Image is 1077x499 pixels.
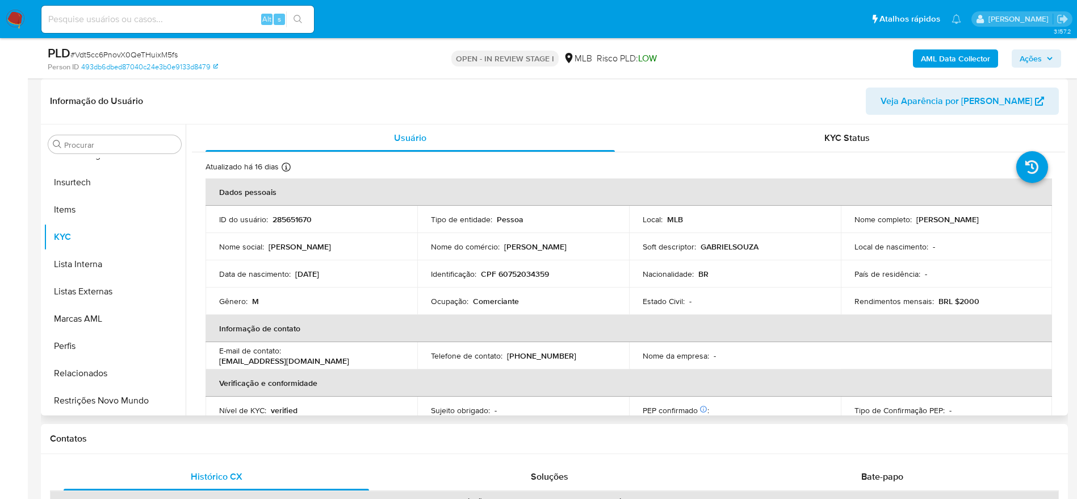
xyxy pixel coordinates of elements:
h1: Informação do Usuário [50,95,143,107]
p: lucas.santiago@mercadolivre.com [988,14,1053,24]
p: Local de nascimento : [854,242,928,252]
button: Marcas AML [44,305,186,332]
span: 3.157.2 [1054,27,1071,36]
p: CPF 60752034359 [481,269,549,279]
a: Notificações [952,14,961,24]
p: Nome completo : [854,214,912,224]
p: Soft descriptor : [643,242,696,252]
p: Gênero : [219,296,248,306]
b: PLD [48,44,70,62]
button: Relacionados [44,360,186,387]
p: - [933,242,935,252]
p: BR [698,269,709,279]
p: Telefone de contato : [431,351,502,361]
button: Restrições Novo Mundo [44,387,186,414]
p: BRL $2000 [938,296,979,306]
p: M [252,296,259,306]
p: Tipo de entidade : [431,214,492,224]
p: - [949,405,952,415]
p: Tipo de Confirmação PEP : [854,405,945,415]
span: s [278,14,281,24]
span: Alt [262,14,271,24]
p: Nível de KYC : [219,405,266,415]
p: [PERSON_NAME] [916,214,979,224]
p: Rendimentos mensais : [854,296,934,306]
p: [DATE] [295,269,319,279]
span: Atalhos rápidos [879,13,940,25]
button: Veja Aparência por [PERSON_NAME] [866,88,1059,115]
p: Sujeito obrigado : [431,405,490,415]
button: Lista Interna [44,251,186,278]
a: Sair [1057,13,1068,25]
button: search-icon [286,11,309,27]
p: Nome do comércio : [431,242,500,252]
p: MLB [667,214,683,224]
p: PEP confirmado : [643,405,709,415]
span: # Vdt5cc6PnovX0QeTHuixM5fs [70,49,178,60]
p: Nacionalidade : [643,269,694,279]
th: Informação de contato [206,315,1052,342]
p: [PERSON_NAME] [504,242,567,252]
p: Local : [643,214,663,224]
a: 493db6dbed87040c24e3b0e9133d8479 [81,62,218,72]
p: Data de nascimento : [219,269,291,279]
button: Procurar [53,140,62,149]
b: AML Data Collector [921,49,990,68]
button: Ações [1012,49,1061,68]
div: MLB [563,52,592,65]
span: Ações [1020,49,1042,68]
span: Risco PLD: [597,52,657,65]
span: Soluções [531,470,568,483]
p: Nome da empresa : [643,351,709,361]
p: [PHONE_NUMBER] [507,351,576,361]
p: ID do usuário : [219,214,268,224]
p: [EMAIL_ADDRESS][DOMAIN_NAME] [219,356,349,366]
p: Atualizado há 16 dias [206,161,279,172]
span: LOW [638,52,657,65]
input: Procurar [64,140,177,150]
button: Listas Externas [44,278,186,305]
p: - [714,351,716,361]
span: Bate-papo [861,470,903,483]
p: Ocupação : [431,296,468,306]
p: Pessoa [497,214,523,224]
p: País de residência : [854,269,920,279]
input: Pesquise usuários ou casos... [41,12,314,27]
span: KYC Status [824,131,870,144]
h1: Contatos [50,433,1059,444]
span: Veja Aparência por [PERSON_NAME] [881,88,1032,115]
p: 285651670 [273,214,312,224]
button: Items [44,196,186,223]
th: Dados pessoais [206,178,1052,206]
p: OPEN - IN REVIEW STAGE I [451,51,559,66]
button: KYC [44,223,186,251]
p: Identificação : [431,269,476,279]
p: GABRIELSOUZA [701,242,758,252]
p: - [689,296,692,306]
b: Person ID [48,62,79,72]
p: verified [271,405,297,415]
p: - [925,269,927,279]
th: Verificação e conformidade [206,369,1052,397]
p: Nome social : [219,242,264,252]
span: Histórico CX [191,470,242,483]
span: Usuário [394,131,426,144]
p: E-mail de contato : [219,346,281,356]
button: Perfis [44,332,186,360]
button: AML Data Collector [913,49,998,68]
p: Estado Civil : [643,296,685,306]
p: - [495,405,497,415]
p: [PERSON_NAME] [269,242,331,252]
p: Comerciante [473,296,519,306]
button: Insurtech [44,169,186,196]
